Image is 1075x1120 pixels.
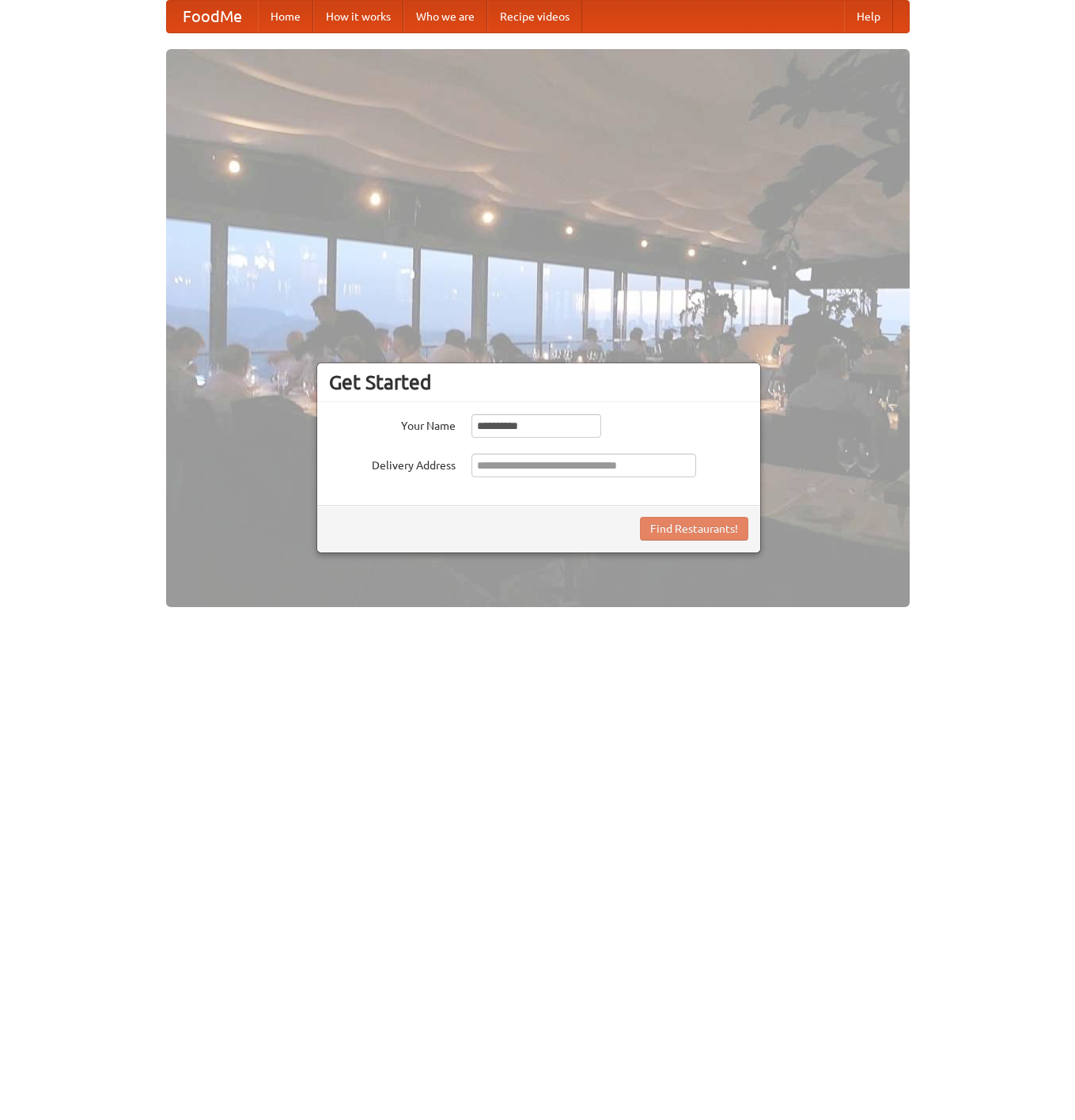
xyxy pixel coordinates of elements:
[329,414,456,434] label: Your Name
[844,1,893,32] a: Help
[487,1,582,32] a: Recipe videos
[258,1,313,32] a: Home
[313,1,403,32] a: How it works
[640,517,748,541] button: Find Restaurants!
[167,1,258,32] a: FoodMe
[329,370,748,394] h3: Get Started
[329,454,456,473] label: Delivery Address
[403,1,487,32] a: Who we are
